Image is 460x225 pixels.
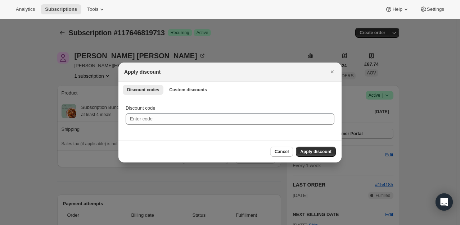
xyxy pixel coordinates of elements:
[83,4,110,14] button: Tools
[169,87,207,93] span: Custom discounts
[87,6,98,12] span: Tools
[127,87,159,93] span: Discount codes
[41,4,81,14] button: Subscriptions
[123,85,163,95] button: Discount codes
[296,147,336,157] button: Apply discount
[327,67,337,77] button: Close
[12,4,39,14] button: Analytics
[275,149,289,155] span: Cancel
[165,85,211,95] button: Custom discounts
[436,193,453,211] div: Open Intercom Messenger
[270,147,293,157] button: Cancel
[126,113,334,125] input: Enter code
[45,6,77,12] span: Subscriptions
[124,68,161,75] h2: Apply discount
[427,6,444,12] span: Settings
[118,97,342,141] div: Discount codes
[415,4,448,14] button: Settings
[381,4,414,14] button: Help
[300,149,332,155] span: Apply discount
[126,105,155,111] span: Discount code
[16,6,35,12] span: Analytics
[392,6,402,12] span: Help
